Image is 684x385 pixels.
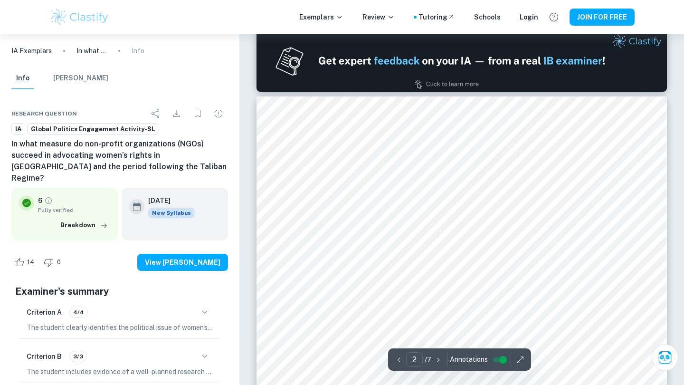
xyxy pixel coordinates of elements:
a: IA Exemplars [11,46,52,56]
p: 6 [38,195,42,206]
p: / 7 [425,355,431,365]
span: 4/4 [70,308,87,317]
div: Dislike [41,255,66,270]
div: Share [146,104,165,123]
a: IA [11,123,25,135]
button: [PERSON_NAME] [53,68,108,89]
span: Global Politics Engagement Activity-SL [28,125,159,134]
img: Ad [256,30,667,92]
span: IA [12,125,25,134]
p: Exemplars [299,12,343,22]
p: In what measure do non-profit organizations (NGOs) succeed in advocating women’s rights in [GEOGR... [76,46,107,56]
span: 3/3 [70,352,86,361]
button: Help and Feedback [546,9,562,25]
div: Download [167,104,186,123]
div: Bookmark [188,104,207,123]
button: Info [11,68,34,89]
button: View [PERSON_NAME] [137,254,228,271]
p: Info [132,46,144,56]
h6: In what measure do non-profit organizations (NGOs) succeed in advocating women’s rights in [GEOGR... [11,138,228,184]
span: Research question [11,109,77,118]
img: Clastify logo [49,8,110,27]
span: Fully verified [38,206,110,214]
p: Review [362,12,395,22]
p: The student includes evidence of a well-planned research approach by engaging in structured activ... [27,366,213,377]
h6: Criterion A [27,307,62,318]
span: 0 [52,258,66,267]
a: Schools [474,12,501,22]
p: The student clearly identifies the political issue of women's rights in [GEOGRAPHIC_DATA] under t... [27,322,213,333]
a: Grade fully verified [44,196,53,205]
div: Like [11,255,39,270]
div: Starting from the May 2026 session, the Global Politics Engagement Activity requirements have cha... [148,208,195,218]
a: Global Politics Engagement Activity-SL [27,123,159,135]
span: New Syllabus [148,208,195,218]
span: 14 [22,258,39,267]
button: Breakdown [58,218,110,232]
h6: [DATE] [148,195,187,206]
div: Report issue [209,104,228,123]
span: Annotations [450,355,488,365]
a: Tutoring [418,12,455,22]
h5: Examiner's summary [15,284,224,298]
h6: Criterion B [27,351,62,362]
a: Login [520,12,538,22]
button: Ask Clai [652,344,678,371]
button: JOIN FOR FREE [570,9,635,26]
